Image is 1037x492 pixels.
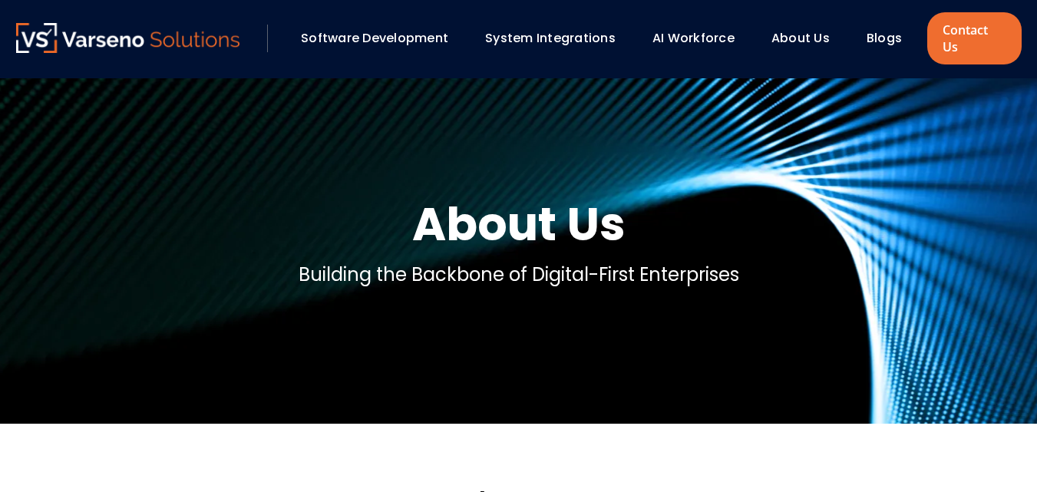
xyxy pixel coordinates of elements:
[652,29,735,47] a: AI Workforce
[859,25,923,51] div: Blogs
[412,193,626,255] h1: About Us
[16,23,240,53] img: Varseno Solutions – Product Engineering & IT Services
[645,25,756,51] div: AI Workforce
[927,12,1021,64] a: Contact Us
[771,29,830,47] a: About Us
[299,261,739,289] p: Building the Backbone of Digital-First Enterprises
[764,25,851,51] div: About Us
[293,25,470,51] div: Software Development
[867,29,902,47] a: Blogs
[16,23,240,54] a: Varseno Solutions – Product Engineering & IT Services
[477,25,637,51] div: System Integrations
[485,29,616,47] a: System Integrations
[301,29,448,47] a: Software Development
